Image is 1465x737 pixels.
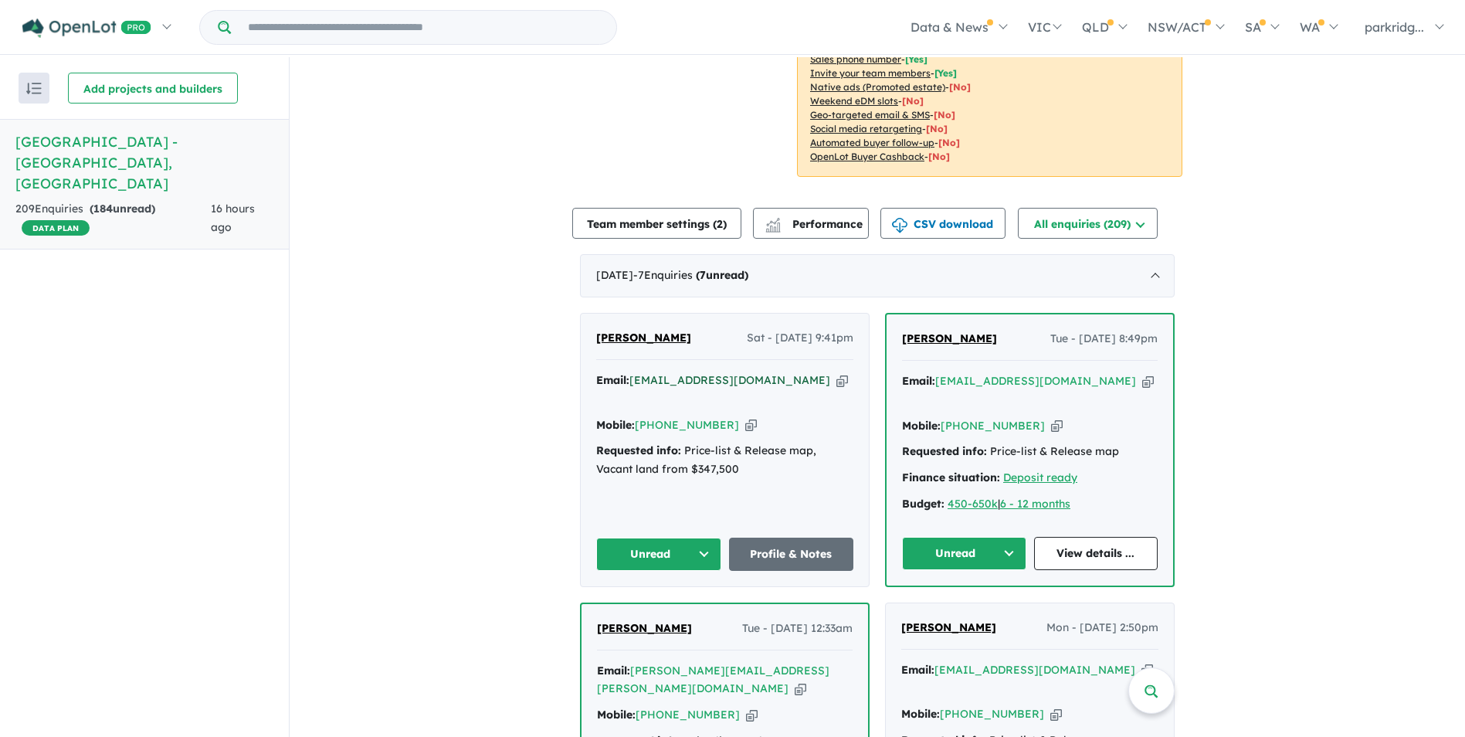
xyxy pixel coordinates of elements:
[696,268,748,282] strong: ( unread)
[93,202,113,216] span: 184
[902,444,987,458] strong: Requested info:
[810,137,934,148] u: Automated buyer follow-up
[22,220,90,236] span: DATA PLAN
[902,419,941,433] strong: Mobile:
[810,123,922,134] u: Social media retargeting
[1003,470,1077,484] a: Deposit ready
[597,620,692,638] a: [PERSON_NAME]
[902,374,935,388] strong: Email:
[940,707,1044,721] a: [PHONE_NUMBER]
[1142,373,1154,389] button: Copy
[597,664,630,678] strong: Email:
[810,151,924,162] u: OpenLot Buyer Cashback
[836,372,848,389] button: Copy
[596,418,635,432] strong: Mobile:
[717,217,723,231] span: 2
[902,330,997,348] a: [PERSON_NAME]
[905,53,927,65] span: [ Yes ]
[934,663,1135,677] a: [EMAIL_ADDRESS][DOMAIN_NAME]
[1050,330,1158,348] span: Tue - [DATE] 8:49pm
[902,495,1158,514] div: |
[234,11,613,44] input: Try estate name, suburb, builder or developer
[596,443,681,457] strong: Requested info:
[810,81,945,93] u: Native ads (Promoted estate)
[629,373,830,387] a: [EMAIL_ADDRESS][DOMAIN_NAME]
[745,417,757,433] button: Copy
[1365,19,1424,35] span: parkridg...
[1018,208,1158,239] button: All enquiries (209)
[1000,497,1070,511] a: 6 - 12 months
[15,200,211,237] div: 209 Enquir ies
[742,620,853,638] span: Tue - [DATE] 12:33am
[597,664,829,696] a: [PERSON_NAME][EMAIL_ADDRESS][PERSON_NAME][DOMAIN_NAME]
[934,67,957,79] span: [ Yes ]
[753,208,869,239] button: Performance
[597,708,636,722] strong: Mobile:
[902,95,924,107] span: [No]
[90,202,155,216] strong: ( unread)
[596,331,691,345] span: [PERSON_NAME]
[68,73,238,104] button: Add projects and builders
[902,331,997,345] span: [PERSON_NAME]
[580,254,1175,297] div: [DATE]
[810,95,898,107] u: Weekend eDM slots
[938,137,960,148] span: [No]
[1050,706,1062,722] button: Copy
[810,53,901,65] u: Sales phone number
[928,151,950,162] span: [No]
[746,707,758,723] button: Copy
[926,123,948,134] span: [No]
[596,373,629,387] strong: Email:
[766,218,780,226] img: line-chart.svg
[1034,537,1158,570] a: View details ...
[935,374,1136,388] a: [EMAIL_ADDRESS][DOMAIN_NAME]
[26,83,42,94] img: sort.svg
[880,208,1005,239] button: CSV download
[211,202,255,234] span: 16 hours ago
[810,109,930,121] u: Geo-targeted email & SMS
[635,418,739,432] a: [PHONE_NUMBER]
[934,109,955,121] span: [No]
[729,538,854,571] a: Profile & Notes
[1141,662,1153,678] button: Copy
[795,681,806,697] button: Copy
[948,497,998,511] a: 450-650k
[902,497,944,511] strong: Budget:
[810,67,931,79] u: Invite your team members
[902,470,1000,484] strong: Finance situation:
[901,663,934,677] strong: Email:
[941,419,1045,433] a: [PHONE_NUMBER]
[572,208,741,239] button: Team member settings (2)
[902,443,1158,461] div: Price-list & Release map
[700,268,706,282] span: 7
[768,217,863,231] span: Performance
[902,537,1026,570] button: Unread
[597,621,692,635] span: [PERSON_NAME]
[1046,619,1158,637] span: Mon - [DATE] 2:50pm
[892,218,907,233] img: download icon
[596,329,691,348] a: [PERSON_NAME]
[949,81,971,93] span: [No]
[901,619,996,637] a: [PERSON_NAME]
[901,707,940,721] strong: Mobile:
[15,131,273,194] h5: [GEOGRAPHIC_DATA] - [GEOGRAPHIC_DATA] , [GEOGRAPHIC_DATA]
[765,222,781,233] img: bar-chart.svg
[1051,418,1063,434] button: Copy
[596,538,721,571] button: Unread
[22,19,151,38] img: Openlot PRO Logo White
[636,708,740,722] a: [PHONE_NUMBER]
[596,442,853,479] div: Price-list & Release map, Vacant land from $347,500
[633,268,748,282] span: - 7 Enquir ies
[747,329,853,348] span: Sat - [DATE] 9:41pm
[901,620,996,634] span: [PERSON_NAME]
